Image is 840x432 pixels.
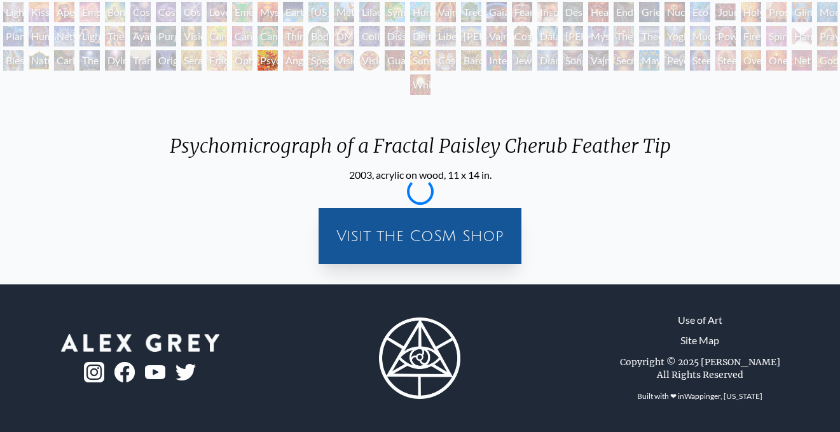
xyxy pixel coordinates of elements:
[657,368,743,381] div: All Rights Reserved
[283,26,303,46] div: Third Eye Tears of Joy
[690,2,710,22] div: Eco-Atlas
[105,50,125,71] div: Dying
[283,50,303,71] div: Angel Skin
[436,50,456,71] div: Cosmic Elf
[664,26,685,46] div: Yogi & the Möbius Sphere
[680,333,719,348] a: Site Map
[620,356,780,368] div: Copyright © 2025 [PERSON_NAME]
[537,2,558,22] div: Insomnia
[84,362,104,382] img: ig-logo.png
[258,2,278,22] div: Mysteriosa 2
[486,26,507,46] div: Vajra Guru
[563,50,583,71] div: Song of Vajra Being
[537,26,558,46] div: Dalai Lama
[29,2,49,22] div: Kiss of the [MEDICAL_DATA]
[715,50,736,71] div: Steeplehead 2
[614,2,634,22] div: Endarkenment
[436,2,456,22] div: Vajra Horse
[3,26,24,46] div: Planetary Prayers
[817,50,837,71] div: Godself
[410,74,430,95] div: White Light
[512,50,532,71] div: Jewel Being
[690,50,710,71] div: Steeplehead 1
[207,26,227,46] div: Cannabis Mudra
[54,2,74,22] div: Aperture
[792,2,812,22] div: Glimpsing the Empyrean
[156,50,176,71] div: Original Face
[54,26,74,46] div: Networks
[156,2,176,22] div: Cosmic Artist
[232,2,252,22] div: Emerald Grail
[741,50,761,71] div: Oversoul
[258,26,278,46] div: Cannabacchus
[130,50,151,71] div: Transfiguration
[766,50,787,71] div: One
[181,2,202,22] div: Cosmic Lovers
[105,26,125,46] div: The Shulgins and their Alchemical Angels
[359,50,380,71] div: Vision Crystal Tondo
[664,50,685,71] div: Peyote Being
[436,26,456,46] div: Liberation Through Seeing
[3,2,24,22] div: Lightweaver
[817,2,837,22] div: Monochord
[792,50,812,71] div: Net of Being
[105,2,125,22] div: Bond
[326,216,514,256] div: Visit the CoSM Shop
[563,2,583,22] div: Despair
[817,26,837,46] div: Praying Hands
[308,2,329,22] div: [US_STATE] Song
[385,2,405,22] div: Symbiosis: Gall Wasp & Oak Tree
[334,26,354,46] div: DMT - The Spirit Molecule
[3,50,24,71] div: Blessing Hand
[156,26,176,46] div: Purging
[79,2,100,22] div: Empowerment
[639,2,659,22] div: Grieving
[588,50,609,71] div: Vajra Being
[588,26,609,46] div: Mystic Eye
[684,391,762,401] a: Wappinger, [US_STATE]
[690,26,710,46] div: Mudra
[258,50,278,71] div: Psychomicrograph of a Fractal Paisley Cherub Feather Tip
[741,2,761,22] div: Holy Fire
[639,50,659,71] div: Mayan Being
[160,167,681,183] div: 2003, acrylic on wood, 11 x 14 in.
[181,50,202,71] div: Seraphic Transport Docking on the Third Eye
[678,312,722,328] a: Use of Art
[766,26,787,46] div: Spirit Animates the Flesh
[160,134,681,167] div: Psychomicrograph of a Fractal Paisley Cherub Feather Tip
[715,26,736,46] div: Power to the Peaceful
[766,2,787,22] div: Prostration
[207,50,227,71] div: Fractal Eyes
[486,50,507,71] div: Interbeing
[29,50,49,71] div: Nature of Mind
[512,2,532,22] div: Fear
[792,26,812,46] div: Hands that See
[359,26,380,46] div: Collective Vision
[632,386,768,407] div: Built with ❤ in
[537,50,558,71] div: Diamond Being
[334,50,354,71] div: Vision Crystal
[512,26,532,46] div: Cosmic Christ
[79,50,100,71] div: The Soul Finds It's Way
[486,2,507,22] div: Gaia
[232,50,252,71] div: Ophanic Eyelash
[79,26,100,46] div: Lightworker
[308,50,329,71] div: Spectral Lotus
[145,365,165,380] img: youtube-logo.png
[181,26,202,46] div: Vision Tree
[114,362,135,382] img: fb-logo.png
[29,26,49,46] div: Human Geometry
[308,26,329,46] div: Body/Mind as a Vibratory Field of Energy
[614,26,634,46] div: The Seer
[410,26,430,46] div: Deities & Demons Drinking from the Milky Pool
[176,364,196,380] img: twitter-logo.png
[130,2,151,22] div: Cosmic Creativity
[359,2,380,22] div: Lilacs
[461,2,481,22] div: Tree & Person
[588,2,609,22] div: Headache
[334,2,354,22] div: Metamorphosis
[461,26,481,46] div: [PERSON_NAME]
[461,50,481,71] div: Bardo Being
[130,26,151,46] div: Ayahuasca Visitation
[385,50,405,71] div: Guardian of Infinite Vision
